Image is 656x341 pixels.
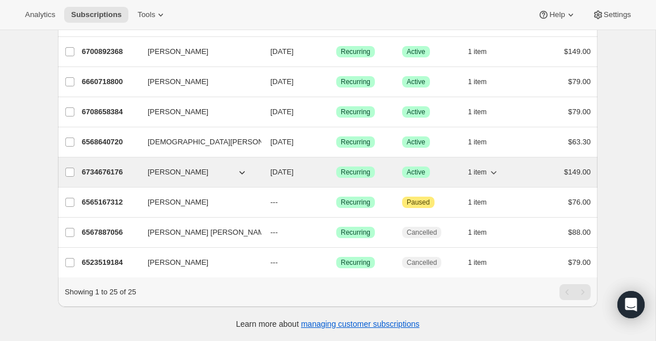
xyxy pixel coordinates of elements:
[82,164,591,180] div: 6734676176[PERSON_NAME][DATE]SuccessRecurringSuccessActive1 item$149.00
[82,134,591,150] div: 6568640720[DEMOGRAPHIC_DATA][PERSON_NAME][DATE]SuccessRecurringSuccessActive1 item$63.30
[82,167,139,178] p: 6734676176
[407,228,437,237] span: Cancelled
[407,198,430,207] span: Paused
[341,168,370,177] span: Recurring
[468,107,487,117] span: 1 item
[407,107,425,117] span: Active
[564,168,591,176] span: $149.00
[148,106,208,118] span: [PERSON_NAME]
[137,10,155,19] span: Tools
[82,227,139,238] p: 6567887056
[270,47,294,56] span: [DATE]
[82,136,139,148] p: 6568640720
[568,77,591,86] span: $79.00
[148,76,208,88] span: [PERSON_NAME]
[82,257,139,268] p: 6523519184
[568,228,591,236] span: $88.00
[468,134,499,150] button: 1 item
[270,168,294,176] span: [DATE]
[82,104,591,120] div: 6708658384[PERSON_NAME][DATE]SuccessRecurringSuccessActive1 item$79.00
[148,227,271,238] span: [PERSON_NAME] [PERSON_NAME]
[617,291,645,318] div: Open Intercom Messenger
[468,198,487,207] span: 1 item
[82,76,139,88] p: 6660718800
[341,47,370,56] span: Recurring
[65,286,136,298] p: Showing 1 to 25 of 25
[407,77,425,86] span: Active
[141,43,254,61] button: [PERSON_NAME]
[270,138,294,146] span: [DATE]
[82,46,139,57] p: 6700892368
[468,168,487,177] span: 1 item
[82,194,591,210] div: 6565167312[PERSON_NAME]---SuccessRecurringAttentionPaused1 item$76.00
[468,224,499,240] button: 1 item
[141,223,254,242] button: [PERSON_NAME] [PERSON_NAME]
[407,168,425,177] span: Active
[564,47,591,56] span: $149.00
[586,7,638,23] button: Settings
[82,44,591,60] div: 6700892368[PERSON_NAME][DATE]SuccessRecurringSuccessActive1 item$149.00
[25,10,55,19] span: Analytics
[568,198,591,206] span: $76.00
[407,138,425,147] span: Active
[82,255,591,271] div: 6523519184[PERSON_NAME]---SuccessRecurringCancelled1 item$79.00
[468,138,487,147] span: 1 item
[141,163,254,181] button: [PERSON_NAME]
[148,167,208,178] span: [PERSON_NAME]
[141,193,254,211] button: [PERSON_NAME]
[141,253,254,272] button: [PERSON_NAME]
[341,198,370,207] span: Recurring
[559,284,591,300] nav: Pagination
[568,138,591,146] span: $63.30
[270,228,278,236] span: ---
[468,194,499,210] button: 1 item
[301,319,420,328] a: managing customer subscriptions
[18,7,62,23] button: Analytics
[468,164,499,180] button: 1 item
[270,258,278,267] span: ---
[468,228,487,237] span: 1 item
[341,228,370,237] span: Recurring
[468,74,499,90] button: 1 item
[236,318,420,330] p: Learn more about
[148,46,208,57] span: [PERSON_NAME]
[604,10,631,19] span: Settings
[131,7,173,23] button: Tools
[141,133,254,151] button: [DEMOGRAPHIC_DATA][PERSON_NAME]
[549,10,565,19] span: Help
[341,258,370,267] span: Recurring
[407,47,425,56] span: Active
[568,107,591,116] span: $79.00
[407,258,437,267] span: Cancelled
[82,197,139,208] p: 6565167312
[141,103,254,121] button: [PERSON_NAME]
[148,136,291,148] span: [DEMOGRAPHIC_DATA][PERSON_NAME]
[82,106,139,118] p: 6708658384
[270,107,294,116] span: [DATE]
[71,10,122,19] span: Subscriptions
[531,7,583,23] button: Help
[568,258,591,267] span: $79.00
[82,224,591,240] div: 6567887056[PERSON_NAME] [PERSON_NAME]---SuccessRecurringCancelled1 item$88.00
[341,77,370,86] span: Recurring
[341,107,370,117] span: Recurring
[468,47,487,56] span: 1 item
[468,104,499,120] button: 1 item
[148,257,208,268] span: [PERSON_NAME]
[468,258,487,267] span: 1 item
[148,197,208,208] span: [PERSON_NAME]
[468,77,487,86] span: 1 item
[468,44,499,60] button: 1 item
[270,77,294,86] span: [DATE]
[82,74,591,90] div: 6660718800[PERSON_NAME][DATE]SuccessRecurringSuccessActive1 item$79.00
[341,138,370,147] span: Recurring
[141,73,254,91] button: [PERSON_NAME]
[270,198,278,206] span: ---
[64,7,128,23] button: Subscriptions
[468,255,499,271] button: 1 item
